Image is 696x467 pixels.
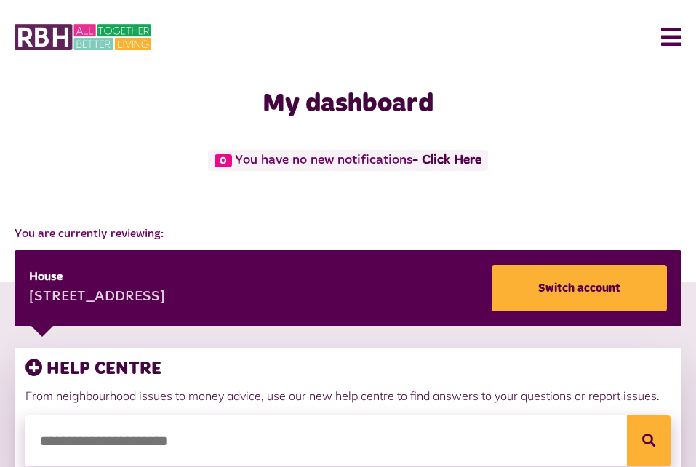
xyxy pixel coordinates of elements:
[208,150,488,171] span: You have no new notifications
[29,268,165,286] div: House
[29,287,165,308] div: [STREET_ADDRESS]
[412,153,481,167] a: - Click Here
[25,359,671,380] h3: HELP CENTRE
[15,22,151,52] img: MyRBH
[15,225,681,243] span: You are currently reviewing:
[15,89,681,120] h1: My dashboard
[25,387,671,404] p: From neighbourhood issues to money advice, use our new help centre to find answers to your questi...
[215,154,232,167] span: 0
[492,265,667,311] a: Switch account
